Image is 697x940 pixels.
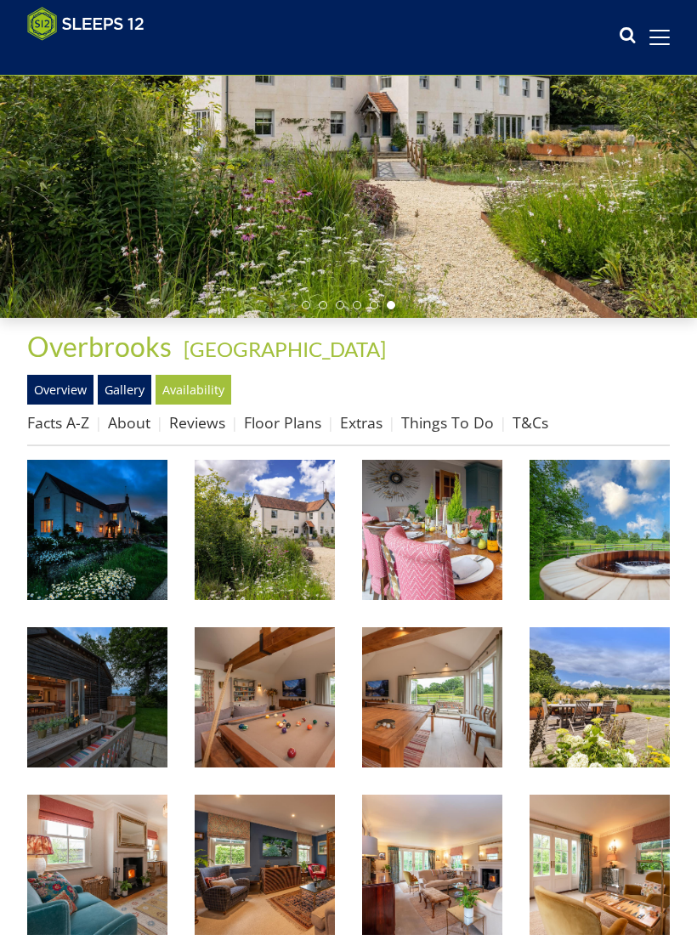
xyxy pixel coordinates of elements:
a: [GEOGRAPHIC_DATA] [184,337,386,361]
img: Overbrooks - A wide and welcoming hallway, with a wood-burner for the colder days [27,795,167,935]
img: Overbrooks - Doors open from the drawing room onto the terrace [530,795,670,935]
span: Overbrooks [27,330,172,363]
a: Gallery [98,375,151,404]
a: Reviews [169,412,225,433]
a: T&Cs [513,412,548,433]
img: Overbrooks - While away the happy hours outdoors when the weather is good [27,627,167,767]
img: Overbrooks - Cosy up in the sitting room to chat and watch TV [195,795,335,935]
img: Overbrooks - An idyllic country house for dog friendly large group holidays and family celebrations [195,460,335,600]
img: Overbrooks - A wonderful place to stay for special celebrations with the people who mean the most... [362,460,502,600]
iframe: Customer reviews powered by Trustpilot [19,51,197,65]
img: Overbrooks - Country house to rent for large group holidays in Somerset [27,460,167,600]
img: Overbrooks - Unwind with a game of ping-pong [362,627,502,767]
a: Floor Plans [244,412,321,433]
span: - [177,337,386,361]
a: Things To Do [401,412,494,433]
a: Facts A-Z [27,412,89,433]
img: Overbrooks - Spend lazy hazy days on the terrace, with views over open fields [530,627,670,767]
img: Overbrooks - The drawing room; got to love that country house style! [362,795,502,935]
a: Availability [156,375,231,404]
a: Overview [27,375,93,404]
a: Overbrooks [27,330,177,363]
img: Overbrooks - The dining table in the annexe converts for pool or table tennis, doubling up as a g... [195,627,335,767]
a: About [108,412,150,433]
a: Extras [340,412,382,433]
img: Overbrooks - Country house to rent for large group holidays in Somerset with Hot Tub [530,460,670,600]
img: Sleeps 12 [27,7,144,41]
